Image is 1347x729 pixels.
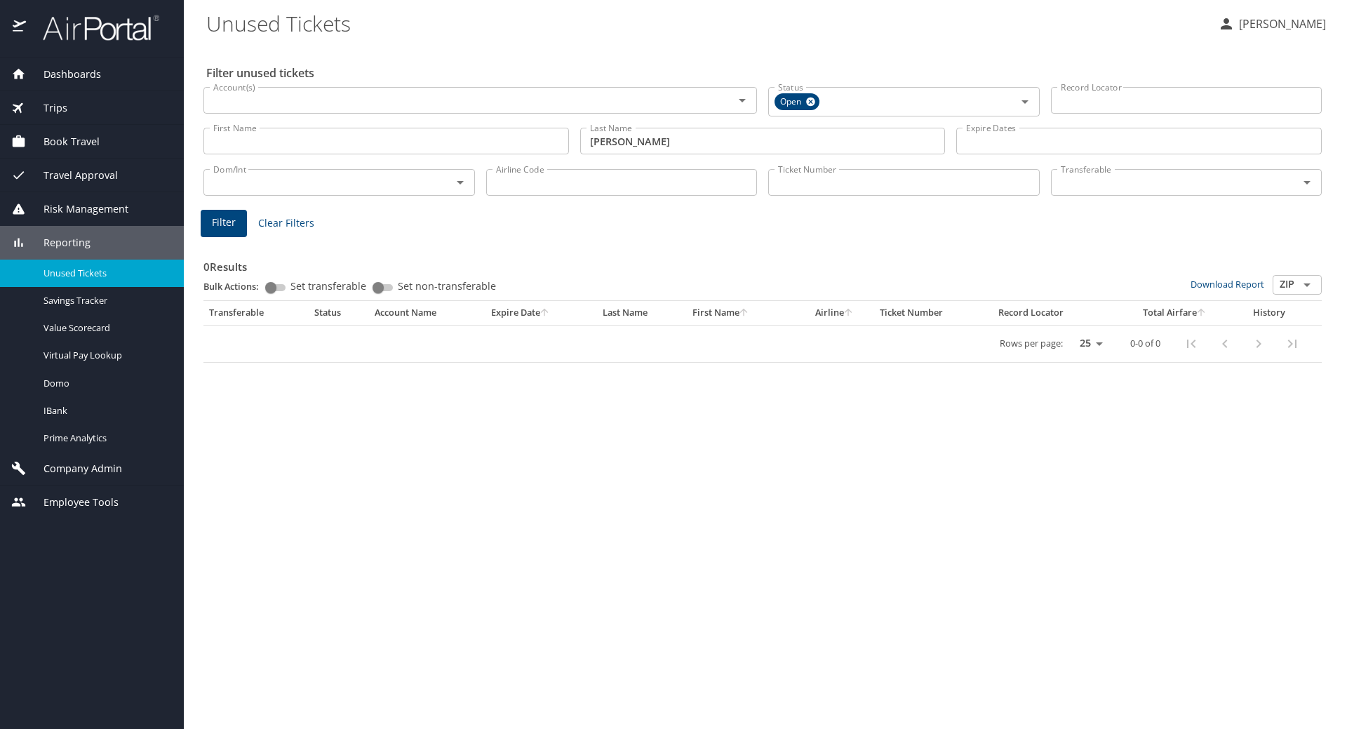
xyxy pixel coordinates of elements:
span: Domo [43,377,167,390]
span: Unused Tickets [43,267,167,280]
span: Reporting [26,235,91,250]
th: Last Name [597,301,687,325]
div: Transferable [209,307,303,319]
span: Trips [26,100,67,116]
span: Set non-transferable [398,281,496,291]
h2: Filter unused tickets [206,62,1325,84]
span: Company Admin [26,461,122,476]
span: Clear Filters [258,215,314,232]
button: Filter [201,210,247,237]
p: Bulk Actions: [203,280,270,293]
span: IBank [43,404,167,417]
span: Book Travel [26,134,100,149]
button: Open [1297,275,1317,295]
th: Total Airfare [1115,301,1235,325]
th: Status [309,301,369,325]
p: [PERSON_NAME] [1235,15,1326,32]
span: Open [775,95,810,109]
button: Open [450,173,470,192]
img: airportal-logo.png [27,14,159,41]
span: Value Scorecard [43,321,167,335]
span: Travel Approval [26,168,118,183]
p: Rows per page: [1000,339,1063,348]
span: Risk Management [26,201,128,217]
span: Dashboards [26,67,101,82]
span: Savings Tracker [43,294,167,307]
button: Clear Filters [253,210,320,236]
span: Set transferable [290,281,366,291]
span: Filter [212,214,236,232]
select: rows per page [1068,333,1108,354]
th: History [1235,301,1304,325]
a: Download Report [1191,278,1264,290]
button: [PERSON_NAME] [1212,11,1332,36]
button: sort [1197,309,1207,318]
th: Expire Date [485,301,597,325]
button: Open [1015,92,1035,112]
table: custom pagination table [203,301,1322,363]
th: First Name [687,301,796,325]
th: Airline [795,301,874,325]
button: Open [1297,173,1317,192]
span: Employee Tools [26,495,119,510]
h3: 0 Results [203,250,1322,275]
button: sort [739,309,749,318]
p: 0-0 of 0 [1130,339,1160,348]
div: Open [775,93,819,110]
th: Account Name [369,301,485,325]
th: Record Locator [993,301,1115,325]
span: Virtual Pay Lookup [43,349,167,362]
img: icon-airportal.png [13,14,27,41]
span: Prime Analytics [43,432,167,445]
button: sort [540,309,550,318]
th: Ticket Number [874,301,993,325]
button: Open [732,91,752,110]
button: sort [844,309,854,318]
h1: Unused Tickets [206,1,1207,45]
